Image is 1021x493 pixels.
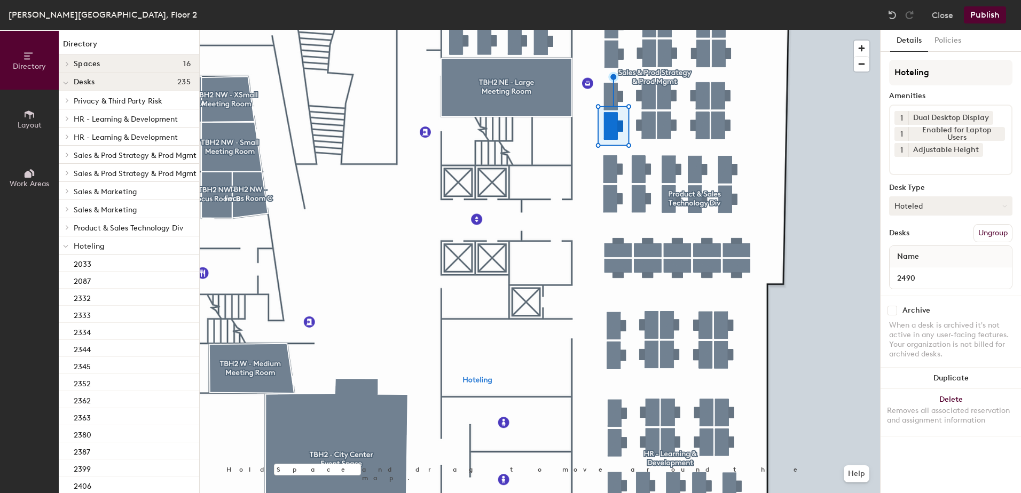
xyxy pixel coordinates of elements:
p: 2344 [74,342,91,354]
input: Unnamed desk [892,271,1010,285]
div: Removes all associated reservation and assignment information [887,406,1015,425]
div: Desks [889,229,909,237]
span: Sales & Prod Strategy & Prod Mgmt [74,169,197,178]
div: Desk Type [889,184,1012,192]
p: 2345 [74,359,91,371]
p: 2333 [74,308,91,320]
span: HR - Learning & Development [74,115,178,124]
button: Publish [964,6,1006,23]
p: 2033 [74,257,91,269]
div: Enabled for Laptop Users [908,127,1005,141]
p: 2399 [74,462,91,474]
button: Duplicate [881,368,1021,389]
button: 1 [894,127,908,141]
span: Hoteling [74,242,104,251]
span: 235 [177,78,191,86]
div: When a desk is archived it's not active in any user-facing features. Your organization is not bil... [889,321,1012,359]
div: Dual Desktop Display [908,111,993,125]
button: Hoteled [889,196,1012,216]
button: 1 [894,111,908,125]
button: Help [844,465,869,482]
span: Desks [74,78,95,86]
img: Redo [904,10,915,20]
span: Privacy & Third Party Risk [74,97,162,106]
button: Ungroup [973,224,1012,242]
button: Details [890,30,928,52]
span: Layout [18,121,42,130]
p: 2380 [74,427,91,440]
p: 2406 [74,479,91,491]
span: Directory [13,62,46,71]
img: Undo [887,10,898,20]
span: Spaces [74,60,100,68]
span: Sales & Prod Strategy & Prod Mgmt [74,151,197,160]
div: Amenities [889,92,1012,100]
div: Archive [902,306,930,315]
span: 1 [900,113,903,124]
span: HR - Learning & Development [74,133,178,142]
span: Sales & Marketing [74,187,137,196]
span: 1 [900,129,903,140]
p: 2363 [74,410,91,423]
span: Sales & Marketing [74,205,137,214]
h1: Directory [59,38,199,55]
p: 2334 [74,325,91,337]
span: Work Areas [10,179,49,188]
p: 2332 [74,291,91,303]
div: Adjustable Height [908,143,983,157]
button: Close [932,6,953,23]
p: 2387 [74,444,90,457]
span: 16 [183,60,191,68]
button: Policies [928,30,968,52]
button: DeleteRemoves all associated reservation and assignment information [881,389,1021,436]
span: Product & Sales Technology Div [74,224,183,233]
span: Name [892,247,924,266]
p: 2087 [74,274,91,286]
div: [PERSON_NAME][GEOGRAPHIC_DATA], Floor 2 [9,8,197,21]
p: 2352 [74,376,91,388]
span: 1 [900,145,903,156]
p: 2362 [74,393,91,405]
button: 1 [894,143,908,157]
